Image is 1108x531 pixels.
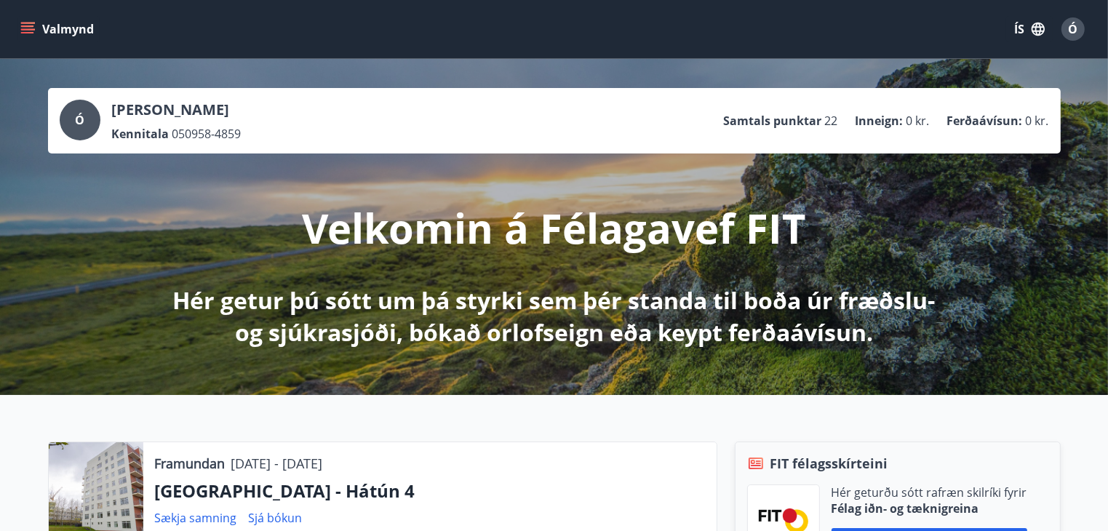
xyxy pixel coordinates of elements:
p: Ferðaávísun : [947,113,1023,129]
button: menu [17,16,100,42]
p: Velkomin á Félagavef FIT [303,200,806,255]
p: Framundan [155,454,226,473]
span: 22 [825,113,838,129]
p: Inneign : [856,113,904,129]
p: Hér geturðu sótt rafræn skilríki fyrir [832,484,1027,500]
p: Samtals punktar [724,113,822,129]
span: Ó [1069,21,1078,37]
span: 0 kr. [1026,113,1049,129]
p: [GEOGRAPHIC_DATA] - Hátún 4 [155,479,705,503]
p: [PERSON_NAME] [112,100,242,120]
a: Sjá bókun [249,510,303,526]
p: [DATE] - [DATE] [231,454,323,473]
span: Ó [75,112,84,128]
p: Kennitala [112,126,170,142]
button: Ó [1056,12,1091,47]
p: Hér getur þú sótt um þá styrki sem þér standa til boða úr fræðslu- og sjúkrasjóði, bókað orlofsei... [170,284,938,348]
a: Sækja samning [155,510,237,526]
span: FIT félagsskírteini [770,454,888,473]
span: 0 kr. [906,113,930,129]
p: Félag iðn- og tæknigreina [832,500,1027,516]
button: ÍS [1006,16,1053,42]
span: 050958-4859 [172,126,242,142]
